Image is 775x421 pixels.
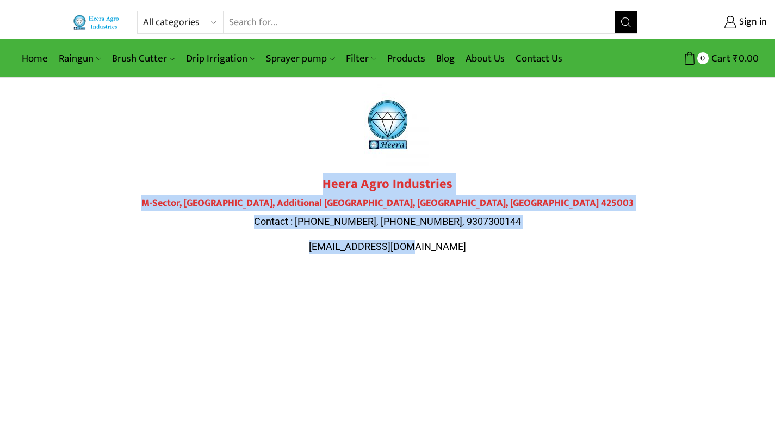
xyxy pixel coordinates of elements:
[181,46,261,71] a: Drip Irrigation
[733,50,739,67] span: ₹
[107,46,180,71] a: Brush Cutter
[224,11,616,33] input: Search for...
[309,241,466,252] span: [EMAIL_ADDRESS][DOMAIN_NAME]
[16,46,53,71] a: Home
[431,46,460,71] a: Blog
[347,84,429,166] img: heera-logo-1000
[733,50,759,67] bdi: 0.00
[510,46,568,71] a: Contact Us
[736,15,767,29] span: Sign in
[615,11,637,33] button: Search button
[709,51,730,66] span: Cart
[83,198,692,210] h4: M-Sector, [GEOGRAPHIC_DATA], Additional [GEOGRAPHIC_DATA], [GEOGRAPHIC_DATA], [GEOGRAPHIC_DATA] 4...
[261,46,340,71] a: Sprayer pump
[697,52,709,64] span: 0
[382,46,431,71] a: Products
[323,173,452,195] strong: Heera Agro Industries
[648,48,759,69] a: 0 Cart ₹0.00
[254,216,521,227] span: Contact : [PHONE_NUMBER], [PHONE_NUMBER], 9307300144
[654,13,767,32] a: Sign in
[340,46,382,71] a: Filter
[53,46,107,71] a: Raingun
[460,46,510,71] a: About Us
